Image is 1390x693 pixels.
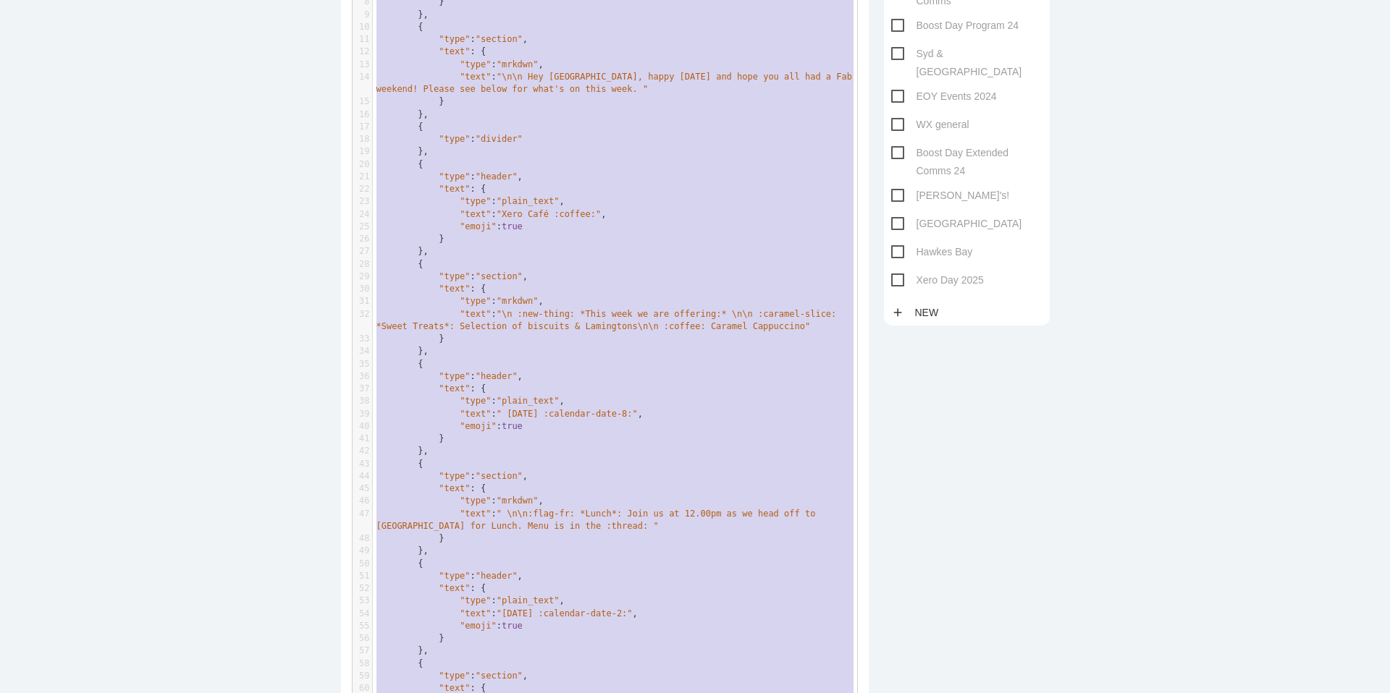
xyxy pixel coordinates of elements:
span: "emoji" [460,621,497,631]
span: "emoji" [460,421,497,431]
span: }, [376,545,429,556]
div: 52 [353,582,372,595]
span: : , [376,396,565,406]
div: 35 [353,358,372,370]
div: 18 [353,133,372,145]
div: 27 [353,245,372,258]
span: "type" [460,396,491,406]
span: : [376,309,842,331]
span: "section" [476,671,523,681]
div: 32 [353,308,372,320]
span: : , [376,571,523,581]
div: 24 [353,208,372,221]
span: Boost Day Extended Comms 24 [891,144,1042,162]
span: "Xero Café :coffee:" [497,209,602,219]
div: 34 [353,345,372,357]
span: "type" [460,595,491,605]
span: : , [376,671,528,681]
span: { [376,122,424,132]
span: [PERSON_NAME]'s! [891,187,1010,205]
span: { [376,22,424,32]
div: 59 [353,670,372,682]
div: 57 [353,645,372,657]
span: : , [376,209,607,219]
div: 12 [353,46,372,58]
div: 42 [353,445,372,457]
span: true [502,421,523,431]
span: "emoji" [460,221,497,231]
div: 39 [353,408,372,420]
div: 38 [353,395,372,407]
span: : , [376,496,544,506]
span: : , [376,371,523,381]
span: [GEOGRAPHIC_DATA] [891,215,1022,233]
span: "\n\n Hey [GEOGRAPHIC_DATA], happy [DATE] and hope you all had a Fab weekend! Please see below fo... [376,72,858,94]
div: 40 [353,420,372,433]
span: "text" [439,184,470,194]
span: : { [376,184,486,194]
span: "text" [460,72,491,82]
span: "type" [439,171,470,182]
span: : , [376,171,523,182]
span: }, [376,346,429,356]
div: 13 [353,59,372,71]
div: 46 [353,495,372,507]
span: WX general [891,116,969,134]
span: EOY Events 2024 [891,88,997,106]
div: 16 [353,109,372,121]
span: }, [376,109,429,119]
span: true [502,621,523,631]
span: : { [376,284,486,294]
span: " \n\n:flag-fr: *Lunch*: Join us at 12.00pm as we head off to [GEOGRAPHIC_DATA] for Lunch. Menu i... [376,509,821,531]
span: "text" [439,383,470,394]
span: { [376,359,424,369]
span: : , [376,471,528,481]
span: "type" [460,59,491,69]
div: 44 [353,470,372,482]
span: "text" [439,46,470,56]
div: 43 [353,458,372,470]
span: Hawkes Bay [891,243,973,261]
div: 25 [353,221,372,233]
span: { [376,159,424,169]
span: : [376,509,821,531]
span: "type" [439,471,470,481]
span: "text" [460,309,491,319]
span: " [DATE] :calendar-date-8:" [497,409,638,419]
span: "text" [460,409,491,419]
div: 17 [353,121,372,133]
span: : { [376,46,486,56]
div: 19 [353,145,372,158]
div: 20 [353,158,372,171]
span: "type" [439,671,470,681]
span: "header" [476,171,518,182]
span: }, [376,446,429,456]
span: }, [376,246,429,256]
span: "text" [439,483,470,493]
span: "plain_text" [497,396,560,406]
div: 23 [353,195,372,208]
span: "text" [439,683,470,693]
div: 9 [353,9,372,21]
div: 29 [353,271,372,283]
span: : [376,621,523,631]
span: { [376,459,424,469]
span: "text" [460,509,491,519]
span: "type" [439,371,470,381]
span: "section" [476,471,523,481]
span: "mrkdwn" [497,59,539,69]
span: } [376,333,445,344]
div: 53 [353,595,372,607]
div: 51 [353,570,372,582]
div: 56 [353,632,372,645]
span: "text" [439,284,470,294]
div: 48 [353,532,372,545]
span: { [376,558,424,569]
div: 33 [353,333,372,345]
span: "type" [439,571,470,581]
span: Xero Day 2025 [891,271,984,289]
span: "text" [460,608,491,618]
div: 37 [353,383,372,395]
span: : , [376,59,544,69]
div: 55 [353,620,372,632]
